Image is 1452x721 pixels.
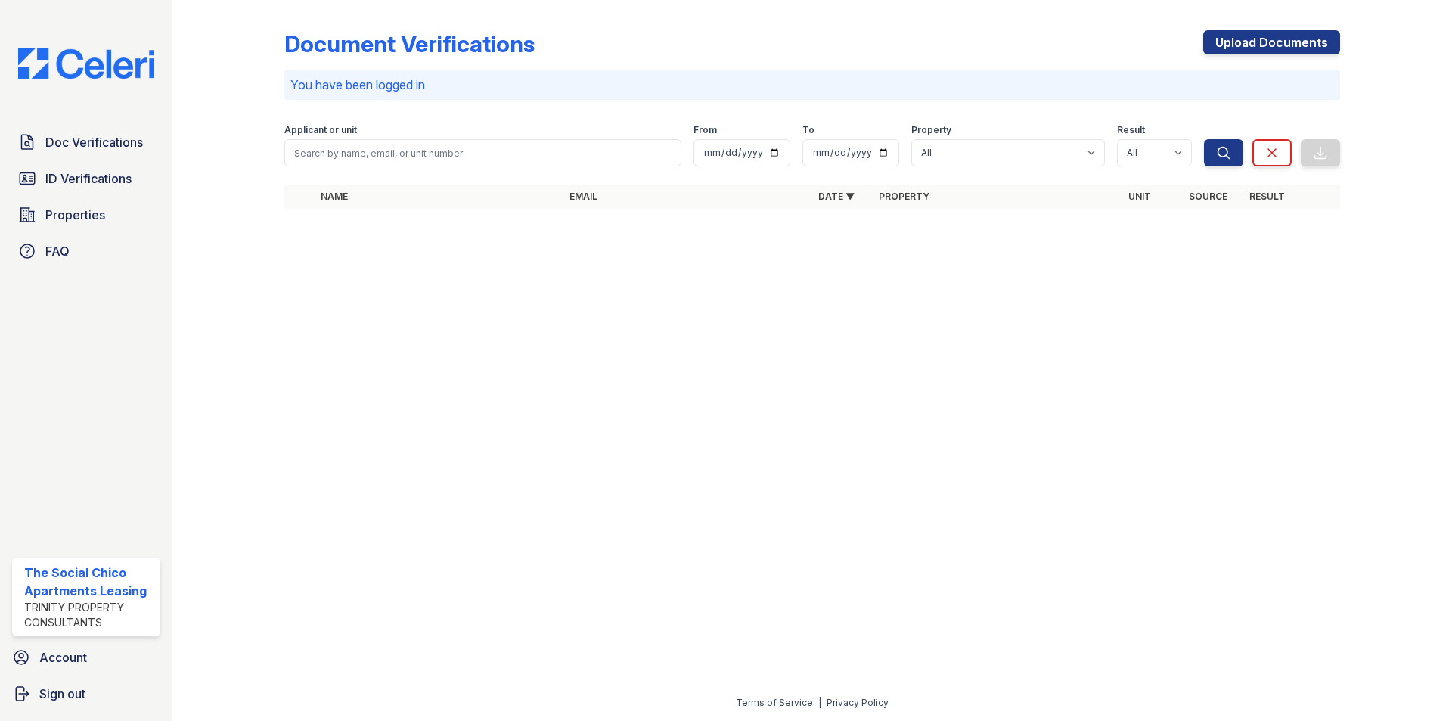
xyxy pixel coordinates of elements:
[12,200,160,230] a: Properties
[45,133,143,151] span: Doc Verifications
[24,564,154,600] div: The Social Chico Apartments Leasing
[693,124,717,136] label: From
[284,124,357,136] label: Applicant or unit
[1249,191,1285,202] a: Result
[12,127,160,157] a: Doc Verifications
[818,697,821,708] div: |
[1189,191,1227,202] a: Source
[284,139,681,166] input: Search by name, email, or unit number
[321,191,348,202] a: Name
[45,206,105,224] span: Properties
[827,697,889,708] a: Privacy Policy
[6,48,166,79] img: CE_Logo_Blue-a8612792a0a2168367f1c8372b55b34899dd931a85d93a1a3d3e32e68fde9ad4.png
[1117,124,1145,136] label: Result
[1128,191,1151,202] a: Unit
[24,600,154,630] div: Trinity Property Consultants
[736,697,813,708] a: Terms of Service
[911,124,951,136] label: Property
[6,679,166,709] a: Sign out
[802,124,814,136] label: To
[818,191,855,202] a: Date ▼
[879,191,929,202] a: Property
[12,236,160,266] a: FAQ
[45,242,70,260] span: FAQ
[569,191,597,202] a: Email
[290,76,1334,94] p: You have been logged in
[6,642,166,673] a: Account
[1203,30,1340,54] a: Upload Documents
[45,169,132,188] span: ID Verifications
[284,30,535,57] div: Document Verifications
[39,685,85,703] span: Sign out
[12,163,160,194] a: ID Verifications
[39,648,87,667] span: Account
